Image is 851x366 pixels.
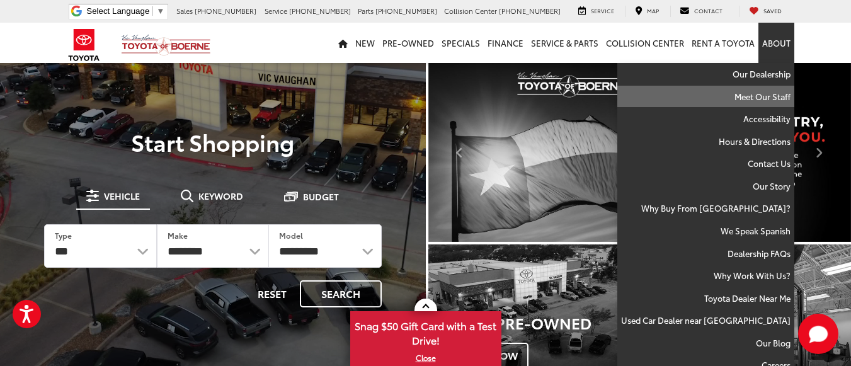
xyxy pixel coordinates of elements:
span: [PHONE_NUMBER] [289,6,351,16]
a: Dealership FAQs [617,243,794,265]
button: Click to view previous picture. [428,88,492,217]
a: My Saved Vehicles [740,6,791,17]
a: Contact [670,6,732,17]
img: Vic Vaughan Toyota of Boerne [121,34,211,56]
span: Vehicle [104,192,140,200]
label: Type [55,230,72,241]
a: Pre-Owned [379,23,438,63]
a: About [758,23,794,63]
span: Snag $50 Gift Card with a Test Drive! [351,312,500,351]
span: Service [591,6,614,14]
button: Reset [247,280,297,307]
a: Map [625,6,668,17]
a: Specials [438,23,484,63]
a: Why Buy From [GEOGRAPHIC_DATA]? [617,197,794,220]
img: Toyota [60,25,108,66]
a: Toyota Dealer Near Me [617,287,794,310]
label: Make [168,230,188,241]
span: ​ [152,6,153,16]
span: Keyword [198,192,243,200]
a: Rent a Toyota [688,23,758,63]
a: Why Work With Us? [617,265,794,287]
h3: Shop Pre-Owned [450,314,639,331]
svg: Start Chat [798,314,838,354]
span: [PHONE_NUMBER] [499,6,561,16]
a: Used Car Dealer near [GEOGRAPHIC_DATA] [617,309,794,332]
a: Service [569,6,624,17]
a: Service & Parts: Opens in a new tab [527,23,602,63]
a: Finance [484,23,527,63]
a: Our Story [617,175,794,198]
span: Collision Center [444,6,497,16]
span: Select Language [86,6,149,16]
a: New [351,23,379,63]
a: Our Blog [617,332,794,355]
label: Model [279,230,303,241]
a: Our Dealership [617,63,794,86]
button: Toggle Chat Window [798,314,838,354]
span: Saved [763,6,782,14]
a: Home [334,23,351,63]
span: Service [265,6,287,16]
button: Click to view next picture. [787,88,851,217]
span: ▼ [156,6,164,16]
a: Collision Center [602,23,688,63]
p: Start Shopping [26,129,399,154]
a: Contact Us [617,152,794,175]
span: Budget [303,192,339,201]
a: We Speak Spanish [617,220,794,243]
a: Accessibility: Opens in a new tab [617,108,794,130]
span: Parts [358,6,374,16]
span: Contact [694,6,722,14]
span: Sales [176,6,193,16]
span: [PHONE_NUMBER] [195,6,256,16]
a: Hours & Directions [617,130,794,153]
a: Select Language​ [86,6,164,16]
span: [PHONE_NUMBER] [375,6,437,16]
span: Map [647,6,659,14]
button: Search [300,280,382,307]
a: Meet Our Staff [617,86,794,108]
